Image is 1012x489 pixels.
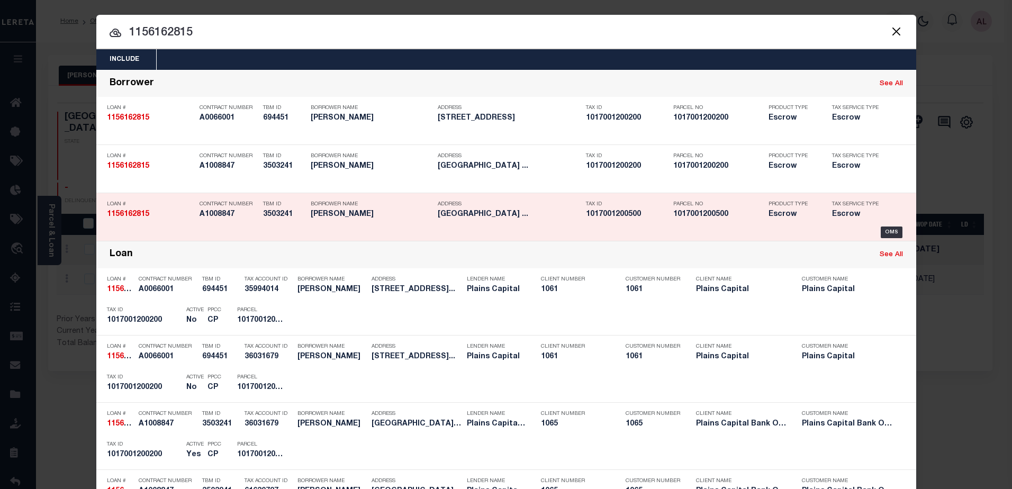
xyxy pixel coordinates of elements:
p: TBM ID [263,201,305,207]
p: Borrower Name [311,153,432,159]
h5: MICHAEL R CANALES [311,210,432,219]
p: Contract Number [200,201,258,207]
strong: 1156162815 [107,114,149,122]
h5: CP [207,316,221,325]
p: Tax ID [586,105,668,111]
p: Address [438,153,581,159]
h5: 1065 [626,420,679,429]
h5: 836 COUNTY ROAD 402 FALFURRIAS ... [438,162,581,171]
h5: Plains Capital [802,352,892,361]
p: Client Number [541,478,610,484]
p: Parcel No [673,105,763,111]
p: Tax Account ID [245,478,292,484]
h5: 1017001200200 [107,450,181,459]
h5: 1156162815 [107,210,194,219]
p: Borrower Name [297,276,366,283]
h5: No [186,383,202,392]
h5: 1156162815 [107,162,194,171]
h5: MICHAEL R CANALES [311,162,432,171]
p: Tax ID [107,307,181,313]
h5: Escrow [769,210,816,219]
h5: Plains Capital Bank ORE [467,420,525,429]
strong: 1156162815 [107,162,149,170]
p: Loan # [107,343,133,350]
h5: 1061 [626,285,679,294]
h5: Escrow [769,162,816,171]
button: Close [890,24,903,38]
p: Borrower Name [311,105,432,111]
p: Loan # [107,276,133,283]
h5: 850 CO RD 402 FALFURRIAS TX 783... [372,352,462,361]
h5: 850 CO RD 402 FALFURRIAS TX 783... [372,285,462,294]
p: Product Type [769,105,816,111]
p: Tax ID [107,374,181,381]
button: Include [96,49,152,70]
p: Tax ID [586,201,668,207]
h5: 1156162815 [107,420,133,429]
p: Customer Number [626,411,680,417]
strong: 1156162815 [107,286,149,293]
p: Client Name [696,276,786,283]
h5: 3503241 [202,420,239,429]
p: Borrower Name [311,201,432,207]
p: Customer Number [626,343,680,350]
h5: 694451 [263,114,305,123]
p: Parcel [237,441,285,448]
p: Address [372,343,462,350]
h5: 1061 [541,352,610,361]
div: Borrower [110,78,154,90]
p: Lender Name [467,478,525,484]
p: TBM ID [202,276,239,283]
h5: A1008847 [200,210,258,219]
h5: A1008847 [200,162,258,171]
h5: 1061 [626,352,679,361]
h5: 1156162815 [107,352,133,361]
p: Tax Service Type [832,201,885,207]
h5: Plains Capital [467,285,525,294]
p: Tax Service Type [832,105,885,111]
div: OMS [881,227,902,238]
h5: 1017001200200 [237,383,285,392]
div: Loan [110,249,133,261]
h5: 35994014 [245,285,292,294]
h5: Plains Capital [696,352,786,361]
p: Client Number [541,343,610,350]
h5: 36031679 [245,420,292,429]
p: PPCC [207,307,221,313]
p: Address [372,478,462,484]
p: Tax Account ID [245,411,292,417]
h5: 836 COUNTY ROAD 402 FALFURRIAS ... [372,420,462,429]
p: Tax ID [107,441,181,448]
p: Lender Name [467,343,525,350]
h5: 1017001200200 [237,450,285,459]
p: Contract Number [139,478,197,484]
p: Client Name [696,343,786,350]
p: Client Name [696,411,786,417]
h5: 1017001200200 [673,114,763,123]
h5: 1017001200200 [107,383,181,392]
p: Customer Name [802,276,892,283]
p: Loan # [107,153,194,159]
p: Product Type [769,153,816,159]
p: TBM ID [263,105,305,111]
h5: Escrow [832,114,885,123]
p: Customer Name [802,478,892,484]
h5: Escrow [832,162,885,171]
p: TBM ID [263,153,305,159]
strong: 1156162815 [107,420,149,428]
p: Tax ID [586,153,668,159]
p: Contract Number [139,276,197,283]
h5: 694451 [202,352,239,361]
h5: Escrow [832,210,885,219]
p: Customer Name [802,411,892,417]
h5: 36031679 [245,352,292,361]
p: Active [186,307,204,313]
h5: Plains Capital Bank ORE [802,420,892,429]
p: Loan # [107,411,133,417]
p: Client Name [696,478,786,484]
h5: Plains Capital [802,285,892,294]
p: Borrower Name [297,478,366,484]
h5: A0066001 [200,114,258,123]
h5: RAY MICHAEL [297,352,366,361]
p: Parcel No [673,153,763,159]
